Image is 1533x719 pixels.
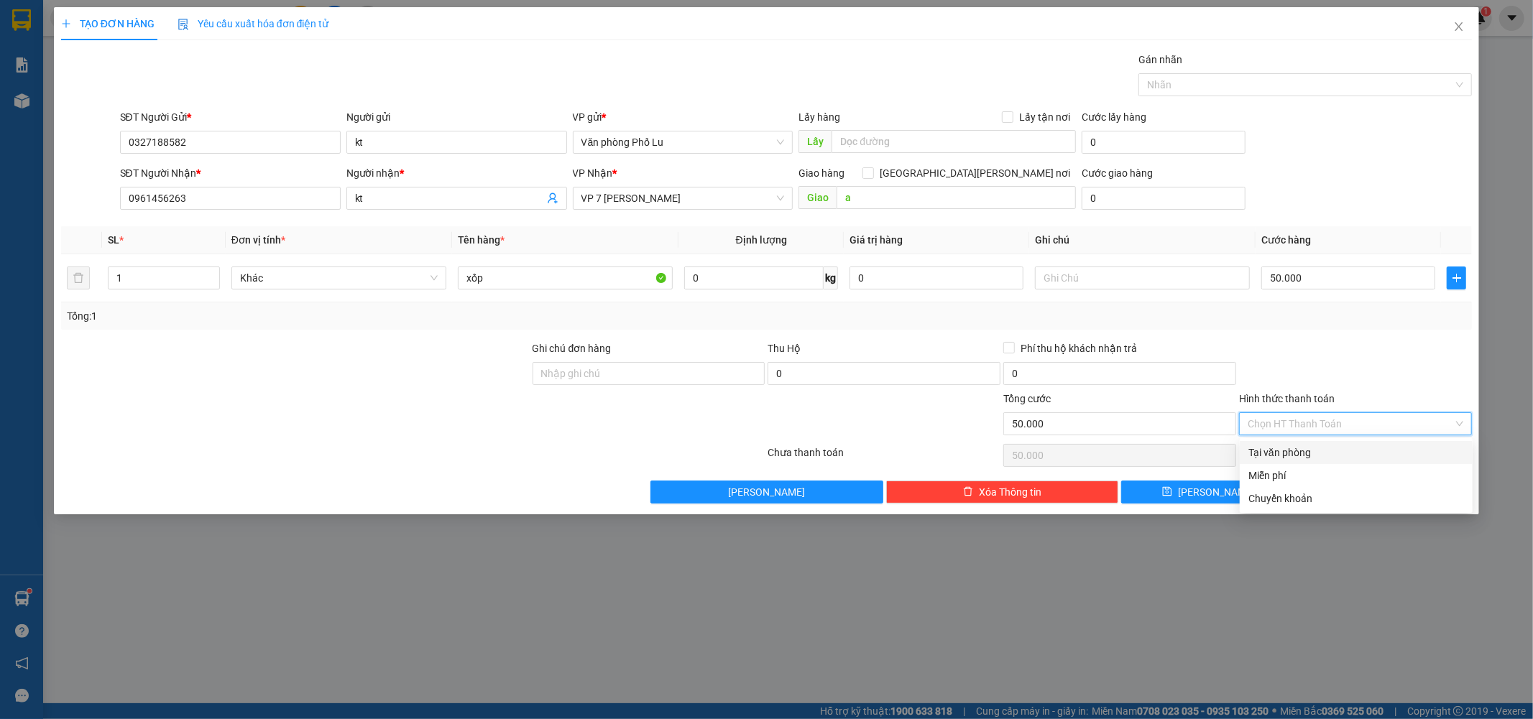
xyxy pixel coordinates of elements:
[573,167,613,179] span: VP Nhận
[979,484,1041,500] span: Xóa Thông tin
[850,266,1023,289] input: 0
[1453,21,1465,32] span: close
[874,165,1076,181] span: [GEOGRAPHIC_DATA][PERSON_NAME] nơi
[886,481,1119,504] button: deleteXóa Thông tin
[736,234,787,246] span: Định lượng
[67,308,591,324] div: Tổng: 1
[1082,131,1246,154] input: Cước lấy hàng
[1082,167,1153,179] label: Cước giao hàng
[120,109,341,125] div: SĐT Người Gửi
[1248,445,1464,460] div: Tại văn phòng
[178,19,189,30] img: icon
[1248,491,1464,506] div: Chuyển khoản
[768,343,801,354] span: Thu Hộ
[1447,266,1466,289] button: plus
[728,484,805,500] span: [PERSON_NAME]
[581,131,785,153] span: Văn phòng Phố Lu
[61,18,155,29] span: TẠO ĐƠN HÀNG
[547,192,558,204] span: user-add
[573,109,793,125] div: VP gửi
[533,362,765,385] input: Ghi chú đơn hàng
[1035,266,1250,289] input: Ghi Chú
[1239,393,1335,404] label: Hình thức thanh toán
[798,130,832,153] span: Lấy
[61,19,71,29] span: plus
[837,186,1076,209] input: Dọc đường
[767,445,1003,470] div: Chưa thanh toán
[120,165,341,181] div: SĐT Người Nhận
[1248,468,1464,483] div: Miễn phí
[1447,272,1465,284] span: plus
[824,266,838,289] span: kg
[178,18,329,29] span: Yêu cầu xuất hóa đơn điện tử
[1013,109,1076,125] span: Lấy tận nơi
[346,165,567,181] div: Người nhận
[1015,340,1143,356] span: Phí thu hộ khách nhận trả
[1138,54,1182,65] label: Gán nhãn
[1162,486,1172,498] span: save
[1121,481,1295,504] button: save[PERSON_NAME]
[1261,234,1311,246] span: Cước hàng
[240,267,438,289] span: Khác
[458,234,505,246] span: Tên hàng
[798,186,837,209] span: Giao
[650,481,883,504] button: [PERSON_NAME]
[1003,393,1051,404] span: Tổng cước
[1029,226,1256,254] th: Ghi chú
[1082,111,1146,123] label: Cước lấy hàng
[850,234,903,246] span: Giá trị hàng
[798,111,840,123] span: Lấy hàng
[581,187,785,209] span: VP 7 Phạm Văn Đồng
[231,234,285,246] span: Đơn vị tính
[108,234,119,246] span: SL
[346,109,567,125] div: Người gửi
[832,130,1076,153] input: Dọc đường
[1178,484,1255,500] span: [PERSON_NAME]
[533,343,612,354] label: Ghi chú đơn hàng
[458,266,673,289] input: VD: Bàn, Ghế
[1082,187,1246,210] input: Cước giao hàng
[963,486,973,498] span: delete
[67,266,90,289] button: delete
[1439,7,1479,47] button: Close
[798,167,844,179] span: Giao hàng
